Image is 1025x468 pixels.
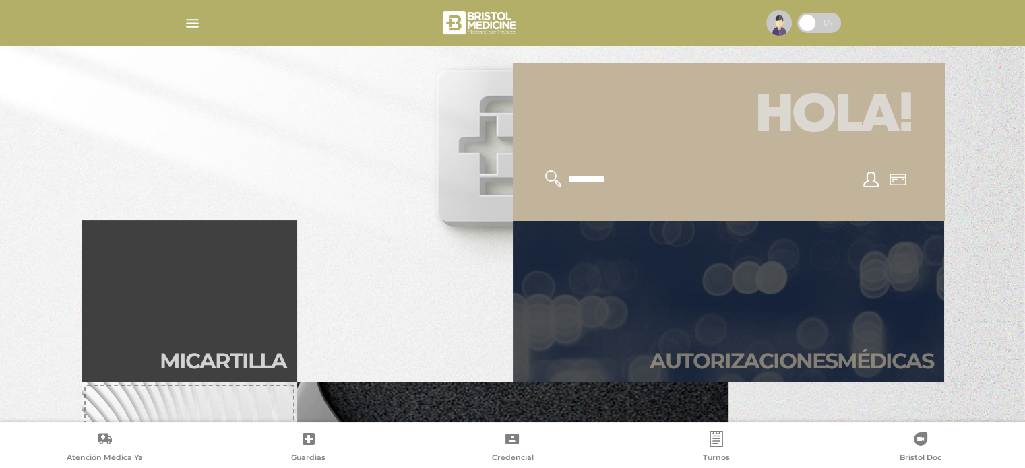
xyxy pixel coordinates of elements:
a: Guardias [207,431,411,465]
a: Micartilla [82,220,297,382]
h1: Hola! [529,79,928,154]
a: Bristol Doc [818,431,1022,465]
a: Autorizacionesmédicas [513,220,944,382]
img: bristol-medicine-blanco.png [441,7,521,39]
span: Guardias [291,453,325,465]
span: Bristol Doc [900,453,941,465]
span: Turnos [703,453,730,465]
h2: Autori zaciones médicas [650,348,933,374]
a: Credencial [410,431,615,465]
img: profile-placeholder.svg [766,10,792,36]
span: Atención Médica Ya [67,453,143,465]
h2: Mi car tilla [160,348,286,374]
a: Turnos [615,431,819,465]
a: Atención Médica Ya [3,431,207,465]
span: Credencial [491,453,533,465]
img: Cober_menu-lines-white.svg [184,15,201,32]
